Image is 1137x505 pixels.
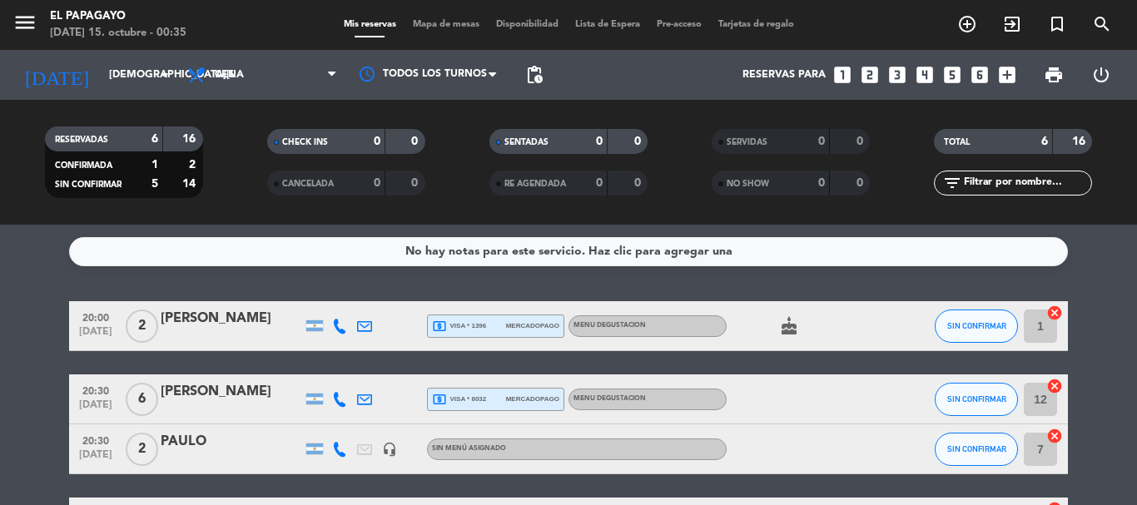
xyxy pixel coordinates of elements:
i: turned_in_not [1047,14,1067,34]
span: CANCELADA [282,180,334,188]
div: El Papagayo [50,8,186,25]
span: SENTADAS [504,138,549,146]
i: exit_to_app [1002,14,1022,34]
span: Pre-acceso [648,20,710,29]
span: Sin menú asignado [432,445,506,452]
strong: 0 [374,177,380,189]
span: TOTAL [944,138,970,146]
span: Mis reservas [335,20,405,29]
button: SIN CONFIRMAR [935,433,1018,466]
div: [PERSON_NAME] [161,308,302,329]
span: RE AGENDADA [504,180,566,188]
div: [PERSON_NAME] [161,381,302,403]
i: search [1092,14,1112,34]
strong: 16 [1072,136,1089,147]
strong: 0 [596,136,603,147]
span: print [1044,65,1064,85]
span: SERVIDAS [727,138,767,146]
span: 20:00 [75,307,117,326]
i: power_settings_new [1091,65,1111,85]
span: SIN CONFIRMAR [55,181,122,189]
i: menu [12,10,37,35]
strong: 0 [634,177,644,189]
span: mercadopago [506,320,559,331]
span: Disponibilidad [488,20,567,29]
div: No hay notas para este servicio. Haz clic para agregar una [405,242,732,261]
strong: 0 [596,177,603,189]
i: looks_3 [886,64,908,86]
strong: 14 [182,178,199,190]
span: 2 [126,309,158,343]
span: SIN CONFIRMAR [947,321,1006,330]
span: RESERVADAS [55,136,108,144]
span: 6 [126,383,158,416]
strong: 0 [374,136,380,147]
span: 2 [126,433,158,466]
i: headset_mic [382,442,397,457]
strong: 0 [818,177,825,189]
span: Tarjetas de regalo [710,20,802,29]
i: cancel [1046,304,1063,321]
button: SIN CONFIRMAR [935,383,1018,416]
span: 20:30 [75,430,117,449]
div: [DATE] 15. octubre - 00:35 [50,25,186,42]
strong: 0 [411,136,421,147]
strong: 0 [818,136,825,147]
span: CONFIRMADA [55,161,112,170]
i: looks_two [859,64,881,86]
strong: 0 [856,177,866,189]
strong: 2 [189,159,199,171]
div: PAULO [161,431,302,453]
strong: 0 [856,136,866,147]
span: 20:30 [75,380,117,399]
span: MENU DEGUSTACION [573,395,646,402]
button: SIN CONFIRMAR [935,309,1018,343]
strong: 16 [182,133,199,145]
span: [DATE] [75,326,117,345]
strong: 5 [151,178,158,190]
i: cancel [1046,378,1063,394]
i: local_atm [432,319,447,334]
span: SIN CONFIRMAR [947,444,1006,453]
span: Lista de Espera [567,20,648,29]
span: Reservas para [742,69,826,81]
i: looks_one [832,64,853,86]
i: [DATE] [12,57,101,93]
strong: 6 [151,133,158,145]
i: filter_list [942,173,962,193]
i: looks_4 [914,64,936,86]
i: looks_6 [969,64,991,86]
input: Filtrar por nombre... [962,174,1091,192]
strong: 6 [1041,136,1048,147]
button: menu [12,10,37,41]
span: MENU DEGUSTACION [573,322,646,329]
span: [DATE] [75,449,117,468]
span: Mapa de mesas [405,20,488,29]
i: local_atm [432,392,447,407]
span: SIN CONFIRMAR [947,394,1006,404]
i: arrow_drop_down [155,65,175,85]
strong: 0 [634,136,644,147]
strong: 0 [411,177,421,189]
i: add_circle_outline [957,14,977,34]
span: [DATE] [75,399,117,418]
span: mercadopago [506,394,559,404]
i: looks_5 [941,64,963,86]
span: pending_actions [524,65,544,85]
span: Cena [215,69,244,81]
i: cake [779,316,799,336]
span: NO SHOW [727,180,769,188]
i: cancel [1046,428,1063,444]
span: visa * 1396 [432,319,486,334]
i: add_box [996,64,1018,86]
strong: 1 [151,159,158,171]
span: CHECK INS [282,138,328,146]
div: LOG OUT [1077,50,1125,100]
span: visa * 8032 [432,392,486,407]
